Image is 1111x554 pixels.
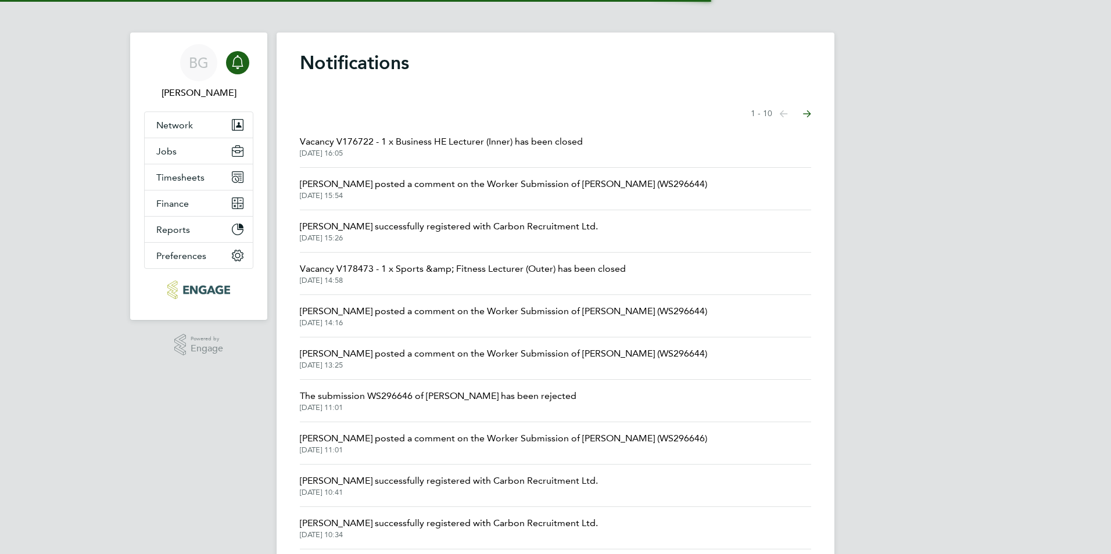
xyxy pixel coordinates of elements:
button: Jobs [145,138,253,164]
a: [PERSON_NAME] successfully registered with Carbon Recruitment Ltd.[DATE] 15:26 [300,220,598,243]
span: [DATE] 10:34 [300,530,598,539]
span: [DATE] 11:01 [300,445,707,455]
span: 1 - 10 [751,108,772,120]
span: [DATE] 10:41 [300,488,598,497]
h1: Notifications [300,51,811,74]
a: The submission WS296646 of [PERSON_NAME] has been rejected[DATE] 11:01 [300,389,576,412]
nav: Main navigation [130,33,267,320]
a: Powered byEngage [174,334,224,356]
a: Vacancy V178473 - 1 x Sports &amp; Fitness Lecturer (Outer) has been closed[DATE] 14:58 [300,262,626,285]
button: Reports [145,217,253,242]
a: [PERSON_NAME] posted a comment on the Worker Submission of [PERSON_NAME] (WS296646)[DATE] 11:01 [300,431,707,455]
span: [DATE] 14:58 [300,276,626,285]
a: Vacancy V176722 - 1 x Business HE Lecturer (Inner) has been closed[DATE] 16:05 [300,135,583,158]
a: BG[PERSON_NAME] [144,44,253,100]
a: [PERSON_NAME] successfully registered with Carbon Recruitment Ltd.[DATE] 10:41 [300,474,598,497]
span: [DATE] 13:25 [300,361,707,370]
span: Reports [156,224,190,235]
span: Preferences [156,250,206,261]
button: Finance [145,190,253,216]
img: carbonrecruitment-logo-retina.png [167,280,230,299]
span: Finance [156,198,189,209]
span: [PERSON_NAME] posted a comment on the Worker Submission of [PERSON_NAME] (WS296644) [300,347,707,361]
span: Jobs [156,146,177,157]
span: Powered by [191,334,223,344]
a: [PERSON_NAME] posted a comment on the Worker Submission of [PERSON_NAME] (WS296644)[DATE] 13:25 [300,347,707,370]
span: [PERSON_NAME] posted a comment on the Worker Submission of [PERSON_NAME] (WS296646) [300,431,707,445]
span: [PERSON_NAME] posted a comment on the Worker Submission of [PERSON_NAME] (WS296644) [300,304,707,318]
span: [PERSON_NAME] successfully registered with Carbon Recruitment Ltd. [300,220,598,233]
span: [DATE] 14:16 [300,318,707,328]
button: Network [145,112,253,138]
span: [DATE] 15:26 [300,233,598,243]
a: [PERSON_NAME] posted a comment on the Worker Submission of [PERSON_NAME] (WS296644)[DATE] 14:16 [300,304,707,328]
a: [PERSON_NAME] posted a comment on the Worker Submission of [PERSON_NAME] (WS296644)[DATE] 15:54 [300,177,707,200]
span: The submission WS296646 of [PERSON_NAME] has been rejected [300,389,576,403]
span: Vacancy V178473 - 1 x Sports &amp; Fitness Lecturer (Outer) has been closed [300,262,626,276]
button: Timesheets [145,164,253,190]
a: Go to home page [144,280,253,299]
span: [PERSON_NAME] posted a comment on the Worker Submission of [PERSON_NAME] (WS296644) [300,177,707,191]
span: Timesheets [156,172,205,183]
span: [DATE] 16:05 [300,149,583,158]
span: Engage [191,344,223,354]
span: Becky Green [144,86,253,100]
a: [PERSON_NAME] successfully registered with Carbon Recruitment Ltd.[DATE] 10:34 [300,516,598,539]
span: [PERSON_NAME] successfully registered with Carbon Recruitment Ltd. [300,516,598,530]
span: Vacancy V176722 - 1 x Business HE Lecturer (Inner) has been closed [300,135,583,149]
span: Network [156,120,193,131]
span: [DATE] 15:54 [300,191,707,200]
button: Preferences [145,243,253,268]
nav: Select page of notifications list [751,102,811,125]
span: [PERSON_NAME] successfully registered with Carbon Recruitment Ltd. [300,474,598,488]
span: [DATE] 11:01 [300,403,576,412]
span: BG [189,55,209,70]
